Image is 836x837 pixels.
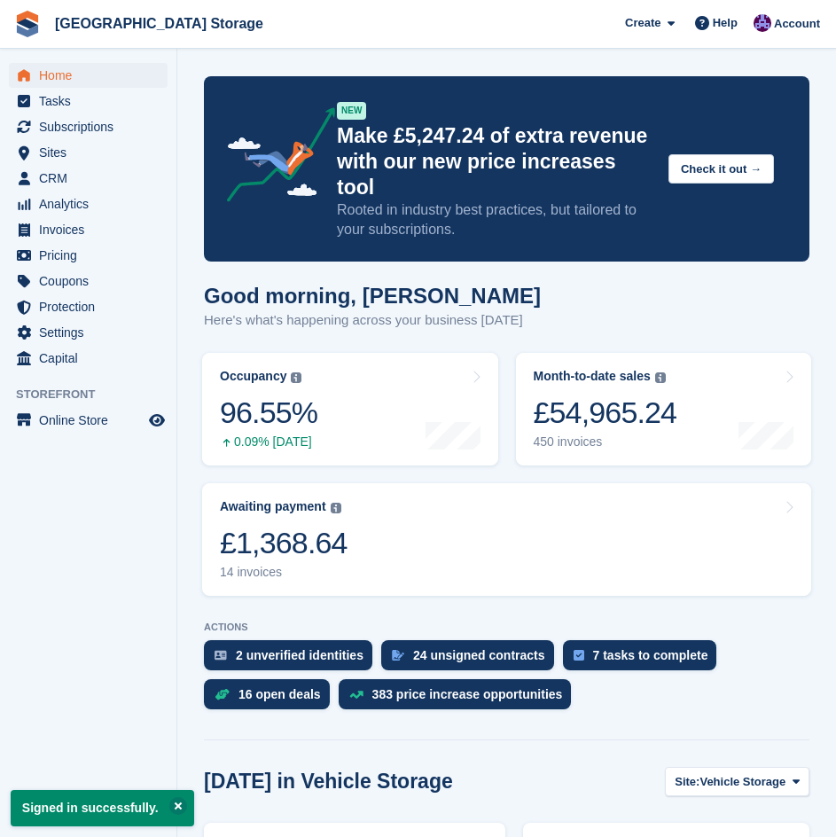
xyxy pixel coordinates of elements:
[337,200,654,239] p: Rooted in industry best practices, but tailored to your subscriptions.
[146,410,168,431] a: Preview store
[713,14,738,32] span: Help
[220,565,348,580] div: 14 invoices
[215,650,227,661] img: verify_identity-adf6edd0f0f0b5bbfe63781bf79b02c33cf7c696d77639b501bdc392416b5a36.svg
[349,691,363,699] img: price_increase_opportunities-93ffe204e8149a01c8c9dc8f82e8f89637d9d84a8eef4429ea346261dce0b2c0.svg
[39,408,145,433] span: Online Store
[655,372,666,383] img: icon-info-grey-7440780725fd019a000dd9b08b2336e03edf1995a4989e88bcd33f0948082b44.svg
[39,217,145,242] span: Invoices
[220,499,326,514] div: Awaiting payment
[11,790,194,826] p: Signed in successfully.
[9,269,168,293] a: menu
[215,688,230,700] img: deal-1b604bf984904fb50ccaf53a9ad4b4a5d6e5aea283cecdc64d6e3604feb123c2.svg
[9,192,168,216] a: menu
[236,648,363,662] div: 2 unverified identities
[204,770,453,794] h2: [DATE] in Vehicle Storage
[39,269,145,293] span: Coupons
[39,89,145,113] span: Tasks
[204,640,381,679] a: 2 unverified identities
[48,9,270,38] a: [GEOGRAPHIC_DATA] Storage
[699,773,785,791] span: Vehicle Storage
[392,650,404,661] img: contract_signature_icon-13c848040528278c33f63329250d36e43548de30e8caae1d1a13099fd9432cc5.svg
[9,140,168,165] a: menu
[675,773,699,791] span: Site:
[668,154,774,184] button: Check it out →
[39,243,145,268] span: Pricing
[381,640,563,679] a: 24 unsigned contracts
[331,503,341,513] img: icon-info-grey-7440780725fd019a000dd9b08b2336e03edf1995a4989e88bcd33f0948082b44.svg
[220,369,286,384] div: Occupancy
[9,166,168,191] a: menu
[220,525,348,561] div: £1,368.64
[625,14,660,32] span: Create
[39,320,145,345] span: Settings
[9,89,168,113] a: menu
[337,123,654,200] p: Make £5,247.24 of extra revenue with our new price increases tool
[413,648,545,662] div: 24 unsigned contracts
[39,140,145,165] span: Sites
[574,650,584,661] img: task-75834270c22a3079a89374b754ae025e5fb1db73e45f91037f5363f120a921f8.svg
[204,310,541,331] p: Here's what's happening across your business [DATE]
[9,114,168,139] a: menu
[534,395,677,431] div: £54,965.24
[9,346,168,371] a: menu
[754,14,771,32] img: Hollie Harvey
[39,114,145,139] span: Subscriptions
[9,294,168,319] a: menu
[534,434,677,450] div: 450 invoices
[220,434,317,450] div: 0.09% [DATE]
[9,217,168,242] a: menu
[9,320,168,345] a: menu
[212,107,336,208] img: price-adjustments-announcement-icon-8257ccfd72463d97f412b2fc003d46551f7dbcb40ab6d574587a9cd5c0d94...
[238,687,321,701] div: 16 open deals
[665,767,809,796] button: Site: Vehicle Storage
[291,372,301,383] img: icon-info-grey-7440780725fd019a000dd9b08b2336e03edf1995a4989e88bcd33f0948082b44.svg
[202,353,498,465] a: Occupancy 96.55% 0.09% [DATE]
[204,284,541,308] h1: Good morning, [PERSON_NAME]
[220,395,317,431] div: 96.55%
[516,353,812,465] a: Month-to-date sales £54,965.24 450 invoices
[9,243,168,268] a: menu
[204,622,809,633] p: ACTIONS
[39,166,145,191] span: CRM
[202,483,811,596] a: Awaiting payment £1,368.64 14 invoices
[9,408,168,433] a: menu
[39,346,145,371] span: Capital
[16,386,176,403] span: Storefront
[339,679,581,718] a: 383 price increase opportunities
[593,648,708,662] div: 7 tasks to complete
[534,369,651,384] div: Month-to-date sales
[39,63,145,88] span: Home
[14,11,41,37] img: stora-icon-8386f47178a22dfd0bd8f6a31ec36ba5ce8667c1dd55bd0f319d3a0aa187defe.svg
[204,679,339,718] a: 16 open deals
[39,192,145,216] span: Analytics
[9,63,168,88] a: menu
[774,15,820,33] span: Account
[563,640,726,679] a: 7 tasks to complete
[337,102,366,120] div: NEW
[39,294,145,319] span: Protection
[372,687,563,701] div: 383 price increase opportunities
